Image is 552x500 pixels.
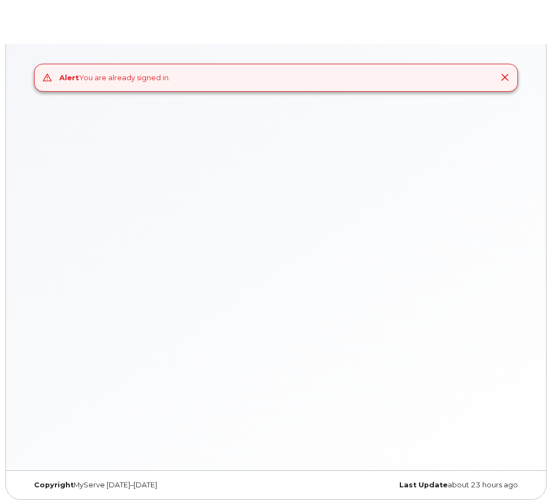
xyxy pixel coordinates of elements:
div: about 23 hours ago [276,481,527,490]
strong: Last Update [399,481,448,489]
div: You are already signed in. [59,73,170,83]
strong: Copyright [34,481,74,489]
strong: Alert [59,73,79,82]
div: MyServe [DATE]–[DATE] [26,481,276,490]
